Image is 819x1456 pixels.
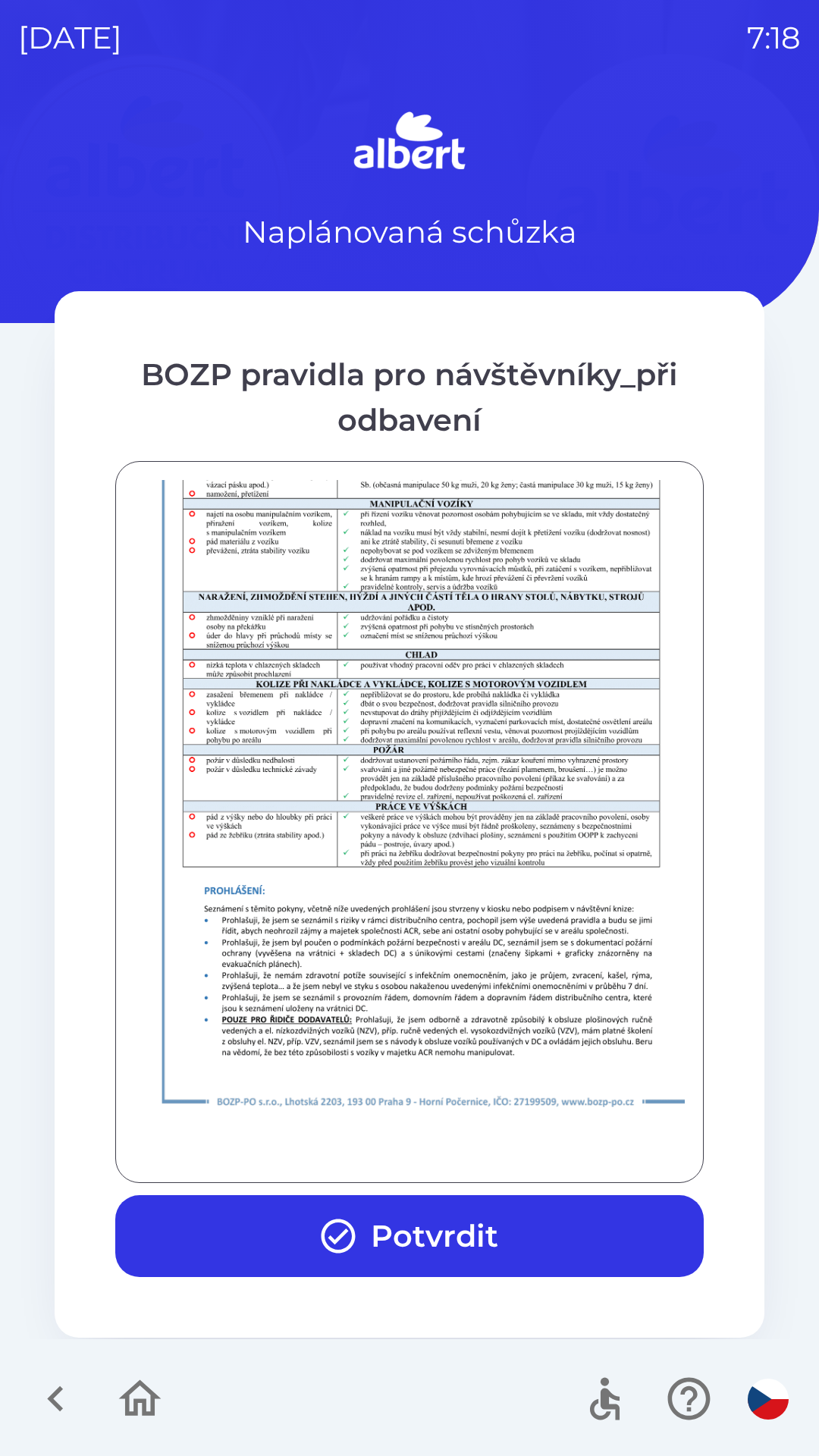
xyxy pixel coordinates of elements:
p: [DATE] [18,15,122,61]
img: cs flag [748,1379,789,1420]
img: t5iKY4Cocv4gECBCogIEgBgIECBAgQIAAAQIEDAQNECBAgAABAgQIECCwAh4EVRAgQIAAAQIECBAg4EHQAAECBAgQIECAAAEC... [134,290,723,1122]
div: BOZP pravidla pro návštěvníky_při odbavení [115,352,704,443]
button: Potvrdit [115,1195,704,1277]
p: 7:18 [747,15,801,61]
p: Naplánovaná schůzka [243,209,577,255]
img: Logo [55,106,764,179]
